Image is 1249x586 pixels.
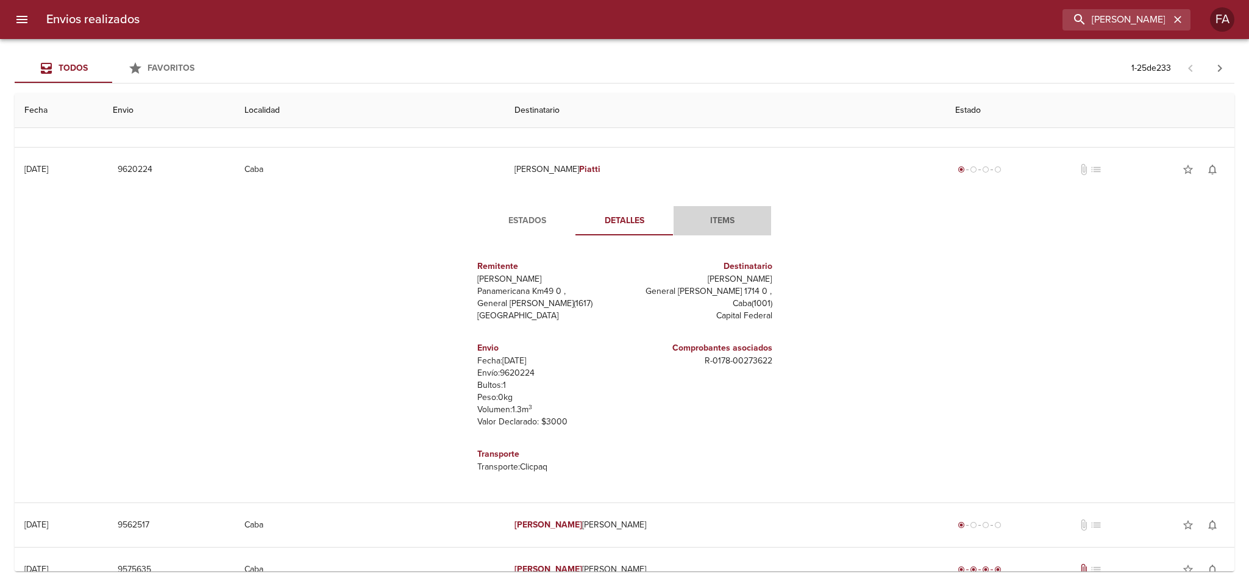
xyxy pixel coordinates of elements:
p: 1 - 25 de 233 [1131,62,1171,74]
h6: Remitente [477,260,620,273]
button: Agregar a favoritos [1176,557,1200,582]
h6: Comprobantes asociados [630,341,772,355]
p: Bultos: 1 [477,379,620,391]
div: Entregado [955,563,1004,576]
div: [DATE] [24,164,48,174]
th: Fecha [15,93,103,128]
button: Activar notificaciones [1200,557,1225,582]
p: Envío: 9620224 [477,367,620,379]
span: 9575635 [118,562,151,577]
button: menu [7,5,37,34]
span: No tiene documentos adjuntos [1078,519,1090,531]
span: star_border [1182,563,1194,576]
h6: Envio [477,341,620,355]
th: Estado [945,93,1234,128]
h6: Destinatario [630,260,772,273]
div: Tabs detalle de guia [479,206,771,235]
span: notifications_none [1206,519,1219,531]
span: radio_button_unchecked [994,166,1002,173]
em: [PERSON_NAME] [514,564,582,574]
span: No tiene documentos adjuntos [1078,163,1090,176]
span: radio_button_checked [982,566,989,573]
button: Activar notificaciones [1200,157,1225,182]
span: radio_button_unchecked [982,521,989,529]
div: Abrir información de usuario [1210,7,1234,32]
span: radio_button_checked [958,166,965,173]
input: buscar [1062,9,1170,30]
th: Destinatario [505,93,945,128]
p: Caba ( 1001 ) [630,298,772,310]
h6: Transporte [477,448,620,461]
span: Favoritos [148,63,194,73]
td: Caba [235,148,505,191]
span: star_border [1182,163,1194,176]
p: [PERSON_NAME] [477,273,620,285]
div: Tabs Envios [15,54,210,83]
p: Peso: 0 kg [477,391,620,404]
span: radio_button_unchecked [982,166,989,173]
span: radio_button_unchecked [970,166,977,173]
p: General [PERSON_NAME] 1714 0 , [630,285,772,298]
th: Localidad [235,93,505,128]
h6: Envios realizados [46,10,140,29]
sup: 3 [528,403,532,411]
div: Generado [955,519,1004,531]
span: radio_button_unchecked [994,521,1002,529]
p: Capital Federal [630,310,772,322]
p: R - 0178 - 00273622 [630,355,772,367]
span: No tiene pedido asociado [1090,563,1102,576]
span: radio_button_checked [970,566,977,573]
span: Detalles [583,213,666,229]
p: General [PERSON_NAME] ( 1617 ) [477,298,620,310]
span: 9562517 [118,518,149,533]
div: [DATE] [24,520,48,530]
td: Caba [235,503,505,547]
p: Fecha: [DATE] [477,355,620,367]
div: Generado [955,163,1004,176]
em: [PERSON_NAME] [514,520,582,530]
span: radio_button_checked [958,521,965,529]
span: Estados [486,213,569,229]
span: radio_button_checked [994,566,1002,573]
td: [PERSON_NAME] [505,148,945,191]
button: Activar notificaciones [1200,513,1225,537]
span: radio_button_checked [958,566,965,573]
div: [DATE] [24,564,48,574]
button: Agregar a favoritos [1176,513,1200,537]
button: 9575635 [113,559,156,581]
span: radio_button_unchecked [970,521,977,529]
td: [PERSON_NAME] [505,503,945,547]
span: No tiene pedido asociado [1090,163,1102,176]
button: 9620224 [113,159,157,181]
p: [GEOGRAPHIC_DATA] [477,310,620,322]
span: notifications_none [1206,163,1219,176]
p: [PERSON_NAME] [630,273,772,285]
button: Agregar a favoritos [1176,157,1200,182]
span: Pagina siguiente [1205,54,1234,83]
em: Piatti [579,164,600,174]
span: star_border [1182,519,1194,531]
p: Transporte: Clicpaq [477,461,620,473]
span: Items [681,213,764,229]
p: Panamericana Km49 0 , [477,285,620,298]
span: notifications_none [1206,563,1219,576]
span: No tiene pedido asociado [1090,519,1102,531]
button: 9562517 [113,514,154,537]
div: FA [1210,7,1234,32]
p: Valor Declarado: $ 3000 [477,416,620,428]
span: Todos [59,63,88,73]
th: Envio [103,93,235,128]
p: Volumen: 1.3 m [477,404,620,416]
span: Tiene documentos adjuntos [1078,563,1090,576]
span: 9620224 [118,162,152,177]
